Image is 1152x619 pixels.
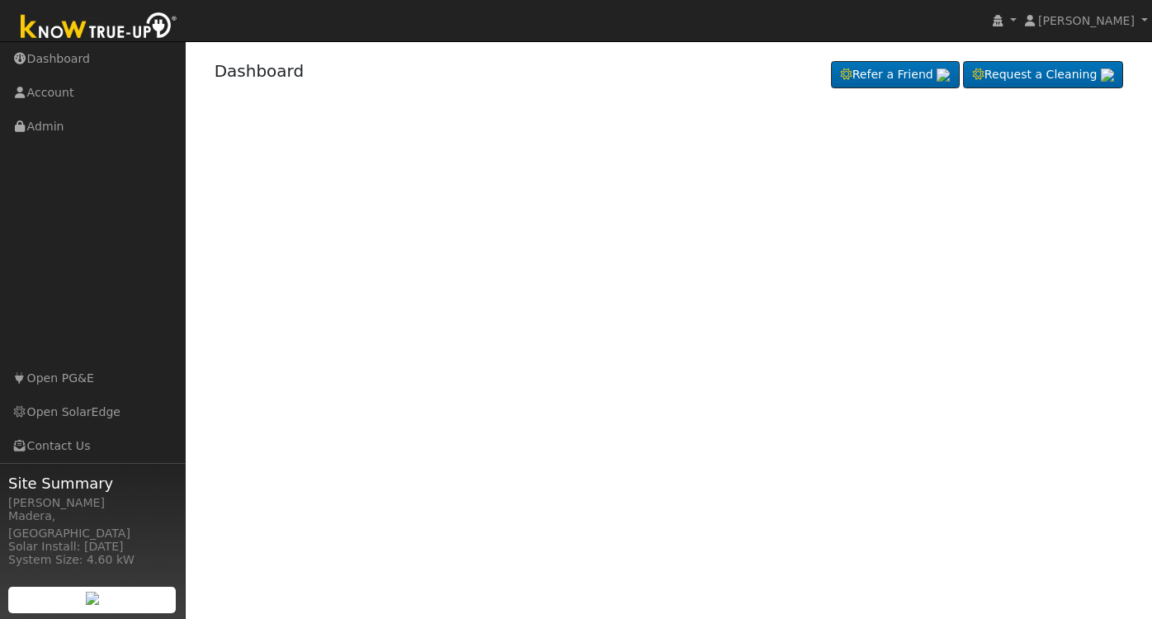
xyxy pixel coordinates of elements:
[937,69,950,82] img: retrieve
[1101,69,1114,82] img: retrieve
[8,494,177,512] div: [PERSON_NAME]
[963,61,1123,89] a: Request a Cleaning
[215,61,305,81] a: Dashboard
[12,9,186,46] img: Know True-Up
[8,538,177,555] div: Solar Install: [DATE]
[86,592,99,605] img: retrieve
[8,551,177,569] div: System Size: 4.60 kW
[831,61,960,89] a: Refer a Friend
[8,508,177,542] div: Madera, [GEOGRAPHIC_DATA]
[1038,14,1135,27] span: [PERSON_NAME]
[8,472,177,494] span: Site Summary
